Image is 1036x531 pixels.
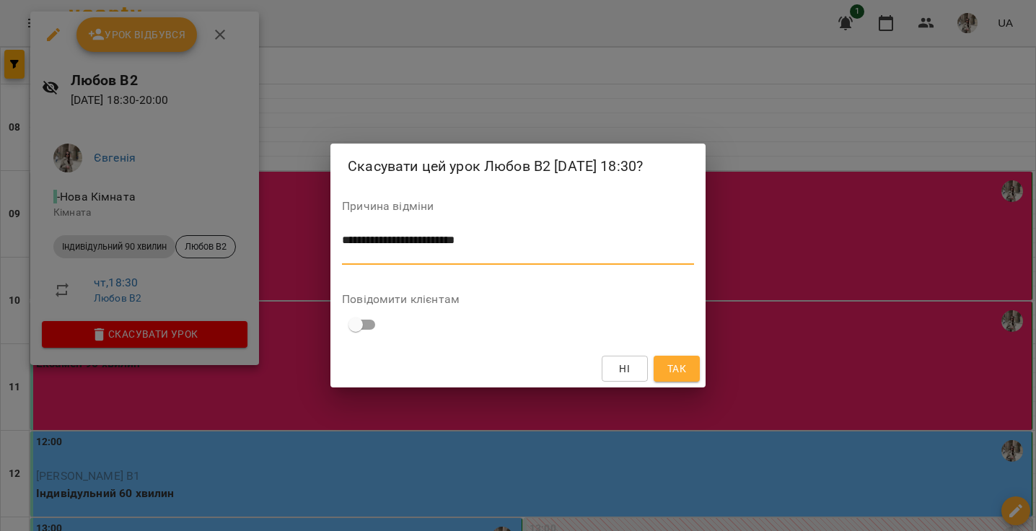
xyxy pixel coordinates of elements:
[619,360,630,377] span: Ні
[654,356,700,382] button: Так
[342,294,694,305] label: Повідомити клієнтам
[348,155,688,177] h2: Скасувати цей урок Любов В2 [DATE] 18:30?
[342,201,694,212] label: Причина відміни
[602,356,648,382] button: Ні
[667,360,686,377] span: Так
